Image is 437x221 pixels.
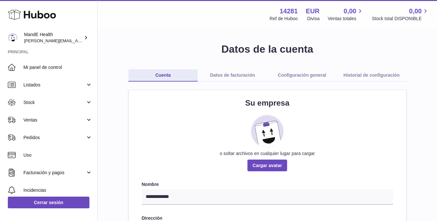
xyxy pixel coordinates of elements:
[142,98,393,108] h2: Su empresa
[23,170,86,176] span: Facturación y pagos
[198,69,267,82] a: Datos de facturación
[142,181,393,188] label: Nombre
[251,115,284,148] img: placeholder_image.svg
[270,16,298,22] div: Ref de Huboo
[344,7,356,16] span: 0,00
[372,16,429,22] span: Stock total DISPONIBLE
[8,33,18,43] img: luis.mendieta@mandehealth.com
[409,7,422,16] span: 0,00
[23,135,86,141] span: Pedidos
[23,99,86,106] span: Stock
[108,42,427,56] h1: Datos de la cuenta
[247,160,287,171] span: Cargar avatar
[23,117,86,123] span: Ventas
[8,197,89,208] a: Cerrar sesión
[23,64,92,71] span: Mi panel de control
[328,16,364,22] span: Ventas totales
[306,7,320,16] strong: EUR
[280,7,298,16] strong: 14281
[337,69,406,82] a: Historial de configuración
[267,69,337,82] a: Configuración general
[23,152,92,158] span: Uso
[142,150,393,157] div: o soltar archivos en cualquier lugar para cargar
[328,7,364,22] a: 0,00 Ventas totales
[128,69,198,82] a: Cuenta
[24,38,165,43] span: [PERSON_NAME][EMAIL_ADDRESS][PERSON_NAME][DOMAIN_NAME]
[23,187,92,193] span: Incidencias
[24,32,83,44] div: MandE Health
[307,16,320,22] div: Divisa
[23,82,86,88] span: Listados
[372,7,429,22] a: 0,00 Stock total DISPONIBLE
